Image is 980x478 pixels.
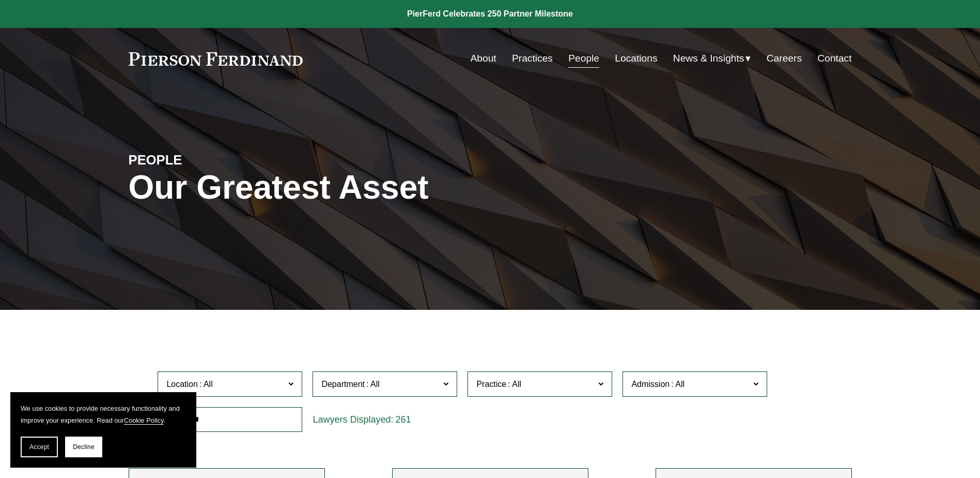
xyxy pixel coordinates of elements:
[166,380,198,389] span: Location
[321,380,365,389] span: Department
[476,380,506,389] span: Practice
[129,169,611,206] h1: Our Greatest Asset
[673,50,744,68] span: News & Insights
[29,443,49,451] span: Accept
[129,152,309,168] h4: PEOPLE
[631,380,670,389] span: Admission
[21,437,58,457] button: Accept
[512,49,553,68] a: Practices
[817,49,851,68] a: Contact
[21,402,186,426] p: We use cookies to provide necessary functionality and improve your experience. Read our .
[73,443,95,451] span: Decline
[395,414,411,425] span: 261
[124,416,164,424] a: Cookie Policy
[65,437,102,457] button: Decline
[615,49,657,68] a: Locations
[767,49,802,68] a: Careers
[471,49,496,68] a: About
[568,49,599,68] a: People
[10,392,196,468] section: Cookie banner
[673,49,751,68] a: folder dropdown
